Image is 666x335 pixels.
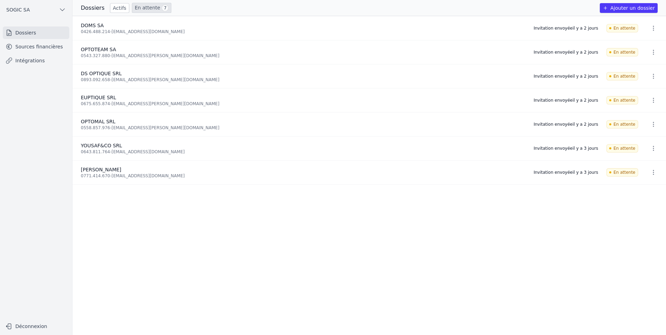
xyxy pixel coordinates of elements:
span: [PERSON_NAME] [81,167,121,172]
div: Invitation envoyée il y a 3 jours [534,146,598,151]
a: Sources financières [3,40,69,53]
span: EUPTIQUE SRL [81,95,116,100]
button: SOGIC SA [3,4,69,15]
span: 7 [162,5,169,11]
span: En attente [606,168,638,177]
span: En attente [606,48,638,56]
a: En attente 7 [132,3,171,13]
span: DS OPTIQUE SRL [81,71,122,76]
span: SOGIC SA [6,6,30,13]
span: YOUSAF&CO SRL [81,143,122,148]
span: En attente [606,24,638,32]
div: 0771.414.670 - [EMAIL_ADDRESS][DOMAIN_NAME] [81,173,525,179]
div: Invitation envoyée il y a 2 jours [534,98,598,103]
span: En attente [606,120,638,128]
div: Invitation envoyée il y a 3 jours [534,170,598,175]
span: En attente [606,144,638,153]
span: En attente [606,72,638,80]
button: Déconnexion [3,321,69,332]
h3: Dossiers [81,4,104,12]
div: Invitation envoyée il y a 2 jours [534,73,598,79]
span: DOMS SA [81,23,104,28]
a: Intégrations [3,54,69,67]
span: OPTOTEAM SA [81,47,116,52]
div: 0426.488.214 - [EMAIL_ADDRESS][DOMAIN_NAME] [81,29,525,34]
div: Invitation envoyée il y a 2 jours [534,49,598,55]
a: Dossiers [3,26,69,39]
span: En attente [606,96,638,104]
div: 0558.857.976 - [EMAIL_ADDRESS][PERSON_NAME][DOMAIN_NAME] [81,125,525,131]
button: Ajouter un dossier [600,3,658,13]
div: 0893.092.658 - [EMAIL_ADDRESS][PERSON_NAME][DOMAIN_NAME] [81,77,525,83]
a: Actifs [110,3,129,13]
span: OPTOMAL SRL [81,119,115,124]
div: 0643.811.764 - [EMAIL_ADDRESS][DOMAIN_NAME] [81,149,525,155]
div: Invitation envoyée il y a 2 jours [534,25,598,31]
div: 0675.655.874 - [EMAIL_ADDRESS][PERSON_NAME][DOMAIN_NAME] [81,101,525,107]
div: 0543.327.880 - [EMAIL_ADDRESS][PERSON_NAME][DOMAIN_NAME] [81,53,525,59]
div: Invitation envoyée il y a 2 jours [534,122,598,127]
